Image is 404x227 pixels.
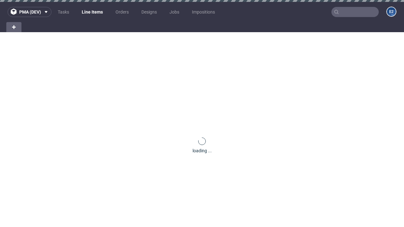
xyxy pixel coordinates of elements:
[54,7,73,17] a: Tasks
[19,10,41,14] span: pma (dev)
[8,7,51,17] button: pma (dev)
[112,7,133,17] a: Orders
[78,7,107,17] a: Line Items
[166,7,183,17] a: Jobs
[138,7,161,17] a: Designs
[188,7,219,17] a: Impositions
[387,7,396,16] figcaption: e2
[193,148,212,154] div: loading ...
